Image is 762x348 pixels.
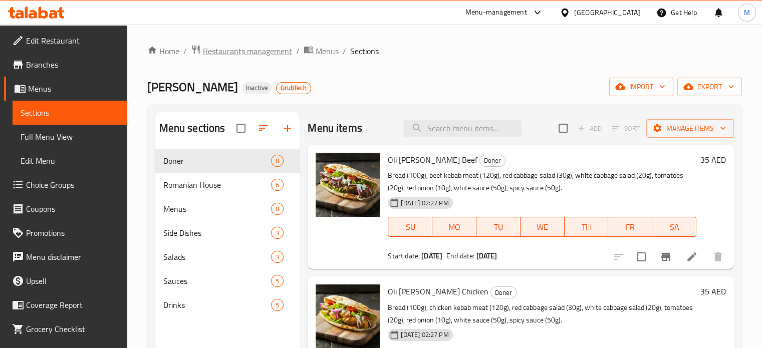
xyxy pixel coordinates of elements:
[26,227,119,239] span: Promotions
[26,179,119,191] span: Choice Groups
[13,125,127,149] a: Full Menu View
[147,76,238,98] span: [PERSON_NAME]
[4,317,127,341] a: Grocery Checklist
[608,217,652,237] button: FR
[271,227,284,239] div: items
[421,249,442,262] b: [DATE]
[163,155,272,167] span: Doner
[343,45,346,57] li: /
[242,84,272,92] span: Inactive
[304,45,339,58] a: Menus
[4,53,127,77] a: Branches
[147,45,179,57] a: Home
[574,7,640,18] div: [GEOGRAPHIC_DATA]
[4,245,127,269] a: Menu disclaimer
[155,269,300,293] div: Sauces5
[272,228,283,238] span: 3
[491,287,516,298] span: Doner
[26,323,119,335] span: Grocery Checklist
[271,203,284,215] div: items
[4,29,127,53] a: Edit Restaurant
[646,119,734,138] button: Manage items
[388,217,432,237] button: SU
[479,155,505,167] div: Doner
[480,220,517,234] span: TU
[388,301,696,326] p: Bread (100g), chicken kebab meat (120g), red cabbage salad (30g), white cabbage salad (20g), toma...
[617,81,665,93] span: import
[191,45,292,58] a: Restaurants management
[609,78,673,96] button: import
[163,179,272,191] div: Romanian House
[392,220,428,234] span: SU
[388,249,420,262] span: Start date:
[432,217,476,237] button: MO
[272,252,283,262] span: 3
[271,299,284,311] div: items
[13,149,127,173] a: Edit Menu
[316,45,339,57] span: Menus
[4,77,127,101] a: Menus
[296,45,300,57] li: /
[465,7,527,19] div: Menu-management
[163,299,272,311] span: Drinks
[476,217,521,237] button: TU
[521,217,565,237] button: WE
[13,101,127,125] a: Sections
[272,276,283,286] span: 5
[685,81,734,93] span: export
[155,221,300,245] div: Side Dishes3
[525,220,561,234] span: WE
[272,156,283,166] span: 8
[686,251,698,263] a: Edit menu item
[183,45,187,57] li: /
[700,284,726,298] h6: 35 AED
[397,198,452,208] span: [DATE] 02:27 PM
[553,118,574,139] span: Select section
[565,217,609,237] button: TH
[277,84,311,92] span: GrubTech
[251,116,276,140] span: Sort sections
[706,245,730,269] button: delete
[203,45,292,57] span: Restaurants management
[403,120,522,137] input: search
[155,149,300,173] div: Doner8
[654,122,726,135] span: Manage items
[271,275,284,287] div: items
[26,299,119,311] span: Coverage Report
[569,220,605,234] span: TH
[388,169,696,194] p: Bread (100g), beef kebab meat (120g), red cabbage salad (30g), white cabbage salad (20g), tomatoe...
[28,83,119,95] span: Menus
[490,286,517,298] div: Doner
[26,275,119,287] span: Upsell
[163,203,272,215] span: Menus
[350,45,379,57] span: Sections
[21,107,119,119] span: Sections
[155,293,300,317] div: Drinks5
[4,197,127,221] a: Coupons
[308,121,362,136] h2: Menu items
[271,155,284,167] div: items
[744,7,750,18] span: M
[612,220,648,234] span: FR
[271,179,284,191] div: items
[163,275,272,287] span: Sauces
[272,204,283,214] span: 8
[272,180,283,190] span: 6
[242,82,272,94] div: Inactive
[4,173,127,197] a: Choice Groups
[476,249,497,262] b: [DATE]
[656,220,692,234] span: SA
[652,217,696,237] button: SA
[155,145,300,321] nav: Menu sections
[4,293,127,317] a: Coverage Report
[446,249,474,262] span: End date:
[163,227,272,239] div: Side Dishes
[480,155,505,166] span: Doner
[654,245,678,269] button: Branch-specific-item
[631,246,652,267] span: Select to update
[606,121,646,136] span: Select section first
[574,121,606,136] span: Add item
